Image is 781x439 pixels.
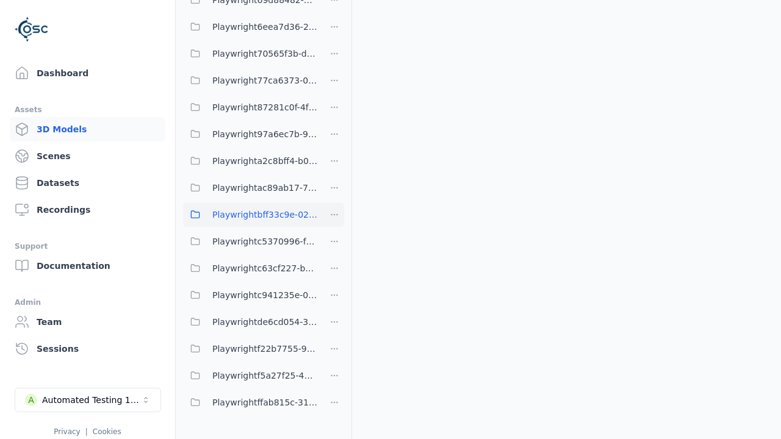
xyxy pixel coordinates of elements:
span: | [85,427,88,436]
span: Playwrightac89ab17-7bbd-4282-bb63-b897c0b85846 [212,180,317,195]
div: Automated Testing 1 - Playwright [42,394,141,406]
a: Recordings [10,198,165,222]
a: 3D Models [10,117,165,141]
div: Support [15,239,160,254]
span: Playwrightc63cf227-b350-41d0-b87c-414ab19a80cd [212,261,317,276]
span: Playwright87281c0f-4f4a-4173-bef9-420ef006671d [212,100,317,115]
button: Playwright6eea7d36-2bfb-4c23-8a5c-c23a2aced77e [183,15,317,39]
a: Cookies [93,427,121,436]
span: Playwrightffab815c-3132-4ca9-9321-41b7911218bf [212,395,317,410]
button: Playwrightffab815c-3132-4ca9-9321-41b7911218bf [183,390,317,415]
div: A [25,394,37,406]
button: Playwright97a6ec7b-9dec-45d7-98ef-5e87a5181b08 [183,122,317,146]
span: Playwright6eea7d36-2bfb-4c23-8a5c-c23a2aced77e [212,20,317,34]
span: Playwright97a6ec7b-9dec-45d7-98ef-5e87a5181b08 [212,127,317,141]
span: Playwrightde6cd054-3529-4dff-b662-7b152dabda49 [212,315,317,329]
span: Playwrighta2c8bff4-b0e8-4fa5-90bf-e604fce5bc4d [212,154,317,168]
button: Playwright70565f3b-d1cd-451e-b08a-b6e5d72db463 [183,41,317,66]
button: Playwrightc5370996-fc8e-4363-a68c-af44e6d577c9 [183,229,317,254]
span: Playwrightf22b7755-9f13-4c77-9466-1ba9964cd8f7 [212,341,317,356]
div: Admin [15,295,160,310]
button: Playwrightc941235e-0b6c-43b1-9b5f-438aa732d279 [183,283,317,307]
a: Privacy [54,427,80,436]
span: Playwrightc5370996-fc8e-4363-a68c-af44e6d577c9 [212,234,317,249]
span: Playwrightc941235e-0b6c-43b1-9b5f-438aa732d279 [212,288,317,302]
a: Datasets [10,171,165,195]
a: Documentation [10,254,165,278]
span: Playwrightf5a27f25-4b21-40df-860f-4385a207a8a6 [212,368,317,383]
button: Playwrighta2c8bff4-b0e8-4fa5-90bf-e604fce5bc4d [183,149,317,173]
a: Sessions [10,337,165,361]
div: Assets [15,102,160,117]
span: Playwrightbff33c9e-02f1-4be8-8443-6e9f5334e6c0 [212,207,317,222]
a: Scenes [10,144,165,168]
img: Logo [15,12,49,46]
button: Playwrightac89ab17-7bbd-4282-bb63-b897c0b85846 [183,176,317,200]
button: Playwright87281c0f-4f4a-4173-bef9-420ef006671d [183,95,317,120]
a: Team [10,310,165,334]
button: Playwright77ca6373-0445-4913-acf3-974fd38ef685 [183,68,317,93]
button: Playwrightf5a27f25-4b21-40df-860f-4385a207a8a6 [183,363,317,388]
button: Playwrightc63cf227-b350-41d0-b87c-414ab19a80cd [183,256,317,280]
button: Playwrightf22b7755-9f13-4c77-9466-1ba9964cd8f7 [183,337,317,361]
span: Playwright70565f3b-d1cd-451e-b08a-b6e5d72db463 [212,46,317,61]
button: Playwrightbff33c9e-02f1-4be8-8443-6e9f5334e6c0 [183,202,317,227]
a: Dashboard [10,61,165,85]
button: Select a workspace [15,388,161,412]
button: Playwrightde6cd054-3529-4dff-b662-7b152dabda49 [183,310,317,334]
span: Playwright77ca6373-0445-4913-acf3-974fd38ef685 [212,73,317,88]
